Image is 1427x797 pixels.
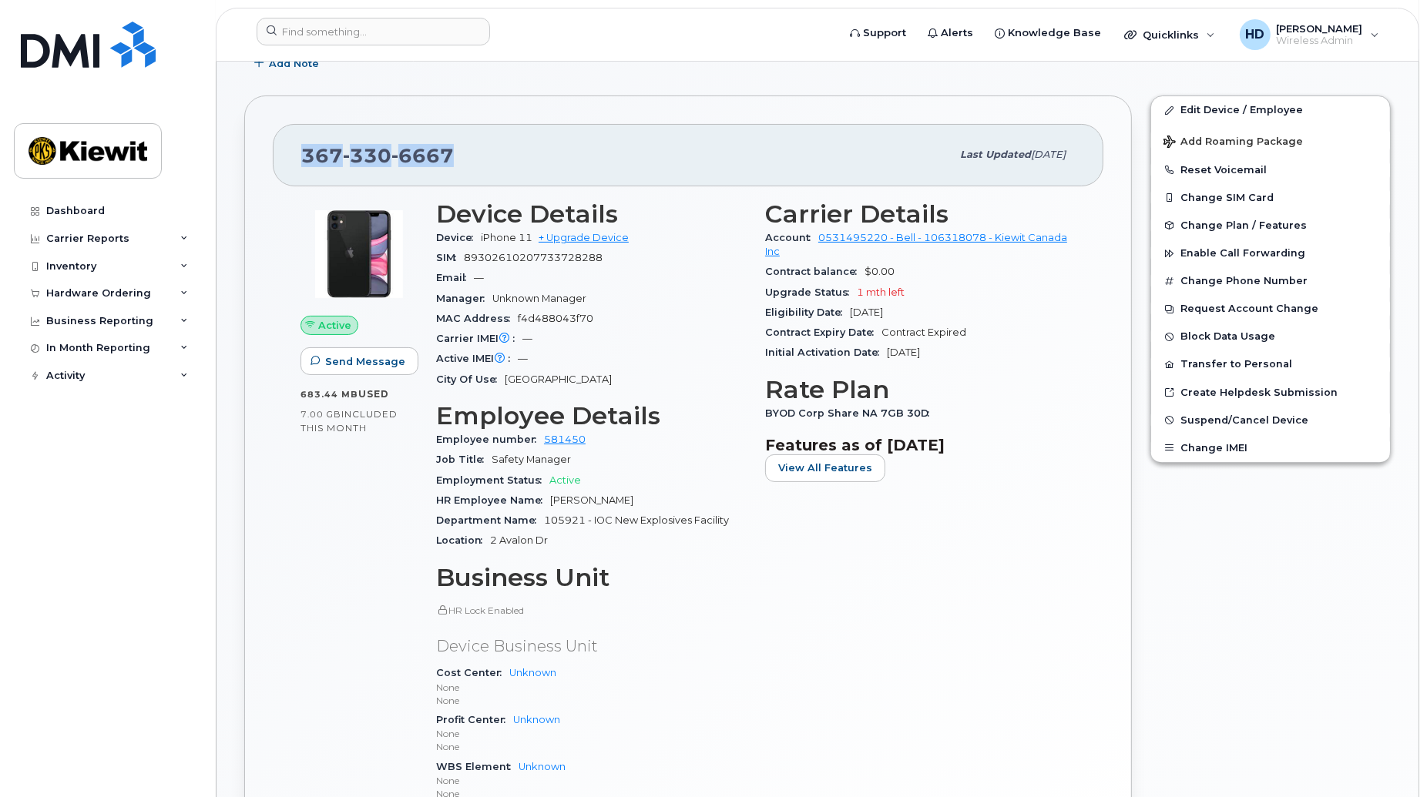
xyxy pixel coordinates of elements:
[1151,434,1390,462] button: Change IMEI
[505,373,612,385] span: [GEOGRAPHIC_DATA]
[765,347,887,358] span: Initial Activation Date
[358,388,389,400] span: used
[1031,149,1066,160] span: [DATE]
[1151,295,1390,323] button: Request Account Change
[436,272,474,283] span: Email
[865,266,895,277] span: $0.00
[1143,28,1199,41] span: Quicklinks
[436,434,544,445] span: Employee number
[1360,730,1415,785] iframe: Messenger Launcher
[436,494,550,506] span: HR Employee Name
[857,286,905,298] span: 1 mth left
[765,327,881,338] span: Contract Expiry Date
[436,474,549,486] span: Employment Status
[984,18,1112,49] a: Knowledge Base
[301,144,454,167] span: 367
[881,327,966,338] span: Contract Expired
[490,534,548,546] span: 2 Avalon Dr
[436,635,747,658] p: Device Business Unit
[436,564,747,591] h3: Business Unit
[301,347,418,375] button: Send Message
[850,306,883,318] span: [DATE]
[436,200,747,228] h3: Device Details
[917,18,984,49] a: Alerts
[1245,25,1264,44] span: HD
[492,454,571,465] span: Safety Manager
[436,373,505,385] span: City Of Use
[436,774,747,787] p: None
[765,286,857,298] span: Upgrade Status
[436,333,522,344] span: Carrier IMEI
[765,232,1067,257] a: 0531495220 - Bell - 106318078 - Kiewit Canada Inc
[1151,323,1390,350] button: Block Data Usage
[436,232,481,243] span: Device
[1180,414,1308,426] span: Suspend/Cancel Device
[1151,267,1390,295] button: Change Phone Number
[863,25,906,41] span: Support
[244,49,332,77] button: Add Note
[1113,19,1226,50] div: Quicklinks
[522,333,532,344] span: —
[519,761,566,772] a: Unknown
[539,232,629,243] a: + Upgrade Device
[765,200,1076,228] h3: Carrier Details
[1151,184,1390,212] button: Change SIM Card
[481,232,532,243] span: iPhone 11
[1151,350,1390,378] button: Transfer to Personal
[549,474,581,486] span: Active
[436,534,490,546] span: Location
[518,313,593,324] span: f4d488043f70
[257,18,490,45] input: Find something...
[544,514,729,526] span: 105921 - IOC New Explosives Facility
[436,740,747,753] p: None
[436,761,519,772] span: WBS Element
[492,293,586,304] span: Unknown Manager
[765,266,865,277] span: Contract balance
[436,714,513,725] span: Profit Center
[765,454,885,482] button: View All Features
[436,727,747,740] p: None
[1277,35,1363,47] span: Wireless Admin
[765,436,1076,454] h3: Features as of [DATE]
[1151,156,1390,184] button: Reset Voicemail
[436,313,518,324] span: MAC Address
[436,681,747,694] p: None
[1151,407,1390,434] button: Suspend/Cancel Device
[1180,219,1307,231] span: Change Plan / Features
[1151,239,1390,267] button: Enable Call Forwarding
[464,252,603,263] span: 89302610207733728288
[1229,19,1390,50] div: Herby Dely
[1151,379,1390,407] a: Create Helpdesk Submission
[509,667,556,678] a: Unknown
[765,376,1076,404] h3: Rate Plan
[436,293,492,304] span: Manager
[513,714,560,725] a: Unknown
[436,252,464,263] span: SIM
[436,694,747,707] p: None
[1151,125,1390,156] button: Add Roaming Package
[436,667,509,678] span: Cost Center
[765,232,818,243] span: Account
[343,144,391,167] span: 330
[1180,248,1305,260] span: Enable Call Forwarding
[544,434,586,445] a: 581450
[436,353,518,364] span: Active IMEI
[1008,25,1101,41] span: Knowledge Base
[550,494,633,506] span: [PERSON_NAME]
[765,407,937,419] span: BYOD Corp Share NA 7GB 30D
[474,272,484,283] span: —
[778,460,872,475] span: View All Features
[960,149,1031,160] span: Last updated
[318,318,351,333] span: Active
[436,454,492,465] span: Job Title
[301,389,358,400] span: 683.44 MB
[391,144,454,167] span: 6667
[1151,96,1390,124] a: Edit Device / Employee
[301,409,341,420] span: 7.00 GB
[269,56,319,71] span: Add Note
[1277,22,1363,35] span: [PERSON_NAME]
[436,514,544,526] span: Department Name
[765,306,850,318] span: Eligibility Date
[301,408,398,434] span: included this month
[518,353,528,364] span: —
